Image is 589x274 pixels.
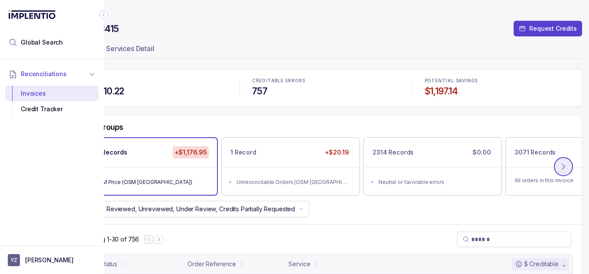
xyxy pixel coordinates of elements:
[425,85,573,97] h4: $1,197.14
[100,260,117,268] div: Status
[101,42,159,59] li: Tab Services Detail
[79,78,227,84] p: CHARGES
[8,254,20,266] span: User initials
[529,24,577,33] p: Request Credits
[471,146,493,158] p: $0.00
[379,178,492,187] div: Neutral or favorable errors
[70,42,582,59] ul: Tab Group
[236,178,350,187] div: Unreconcilable Orders (OSM [GEOGRAPHIC_DATA])
[514,21,582,36] button: Request Credits
[79,85,227,97] h4: $83,510.22
[5,84,99,119] div: Reconciliations
[230,148,256,157] p: 1 Record
[155,235,163,244] button: Next Page
[99,10,109,20] div: Collapse Icon
[8,254,96,266] button: User initials[PERSON_NAME]
[5,64,99,84] button: Reconciliations
[12,86,92,101] div: Invoices
[188,260,236,268] div: Order Reference
[252,85,400,97] h4: 757
[88,148,127,157] p: 756 Records
[288,260,310,268] div: Service
[21,38,63,47] span: Global Search
[372,148,414,157] p: 2314 Records
[425,78,573,84] p: POTENTIAL SAVINGS
[323,146,351,158] p: +$20.19
[79,201,309,217] button: Status:Reviewed, Unreviewed, Under Review, Credits Partially Requested
[515,260,559,268] div: $ Creditable
[107,205,295,213] p: Reviewed, Unreviewed, Under Review, Credits Partially Requested
[173,146,209,158] p: +$1,176.95
[252,78,400,84] p: CREDITABLE ERRORS
[25,256,74,264] p: [PERSON_NAME]
[12,101,92,117] div: Credit Tracker
[106,43,154,54] p: Services Detail
[81,235,139,244] p: Showing 1-30 of 756
[81,235,139,244] div: Remaining page entries
[21,70,67,78] span: Reconciliations
[94,178,208,187] div: OSM Price (OSM [GEOGRAPHIC_DATA])
[515,148,556,157] p: 3071 Records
